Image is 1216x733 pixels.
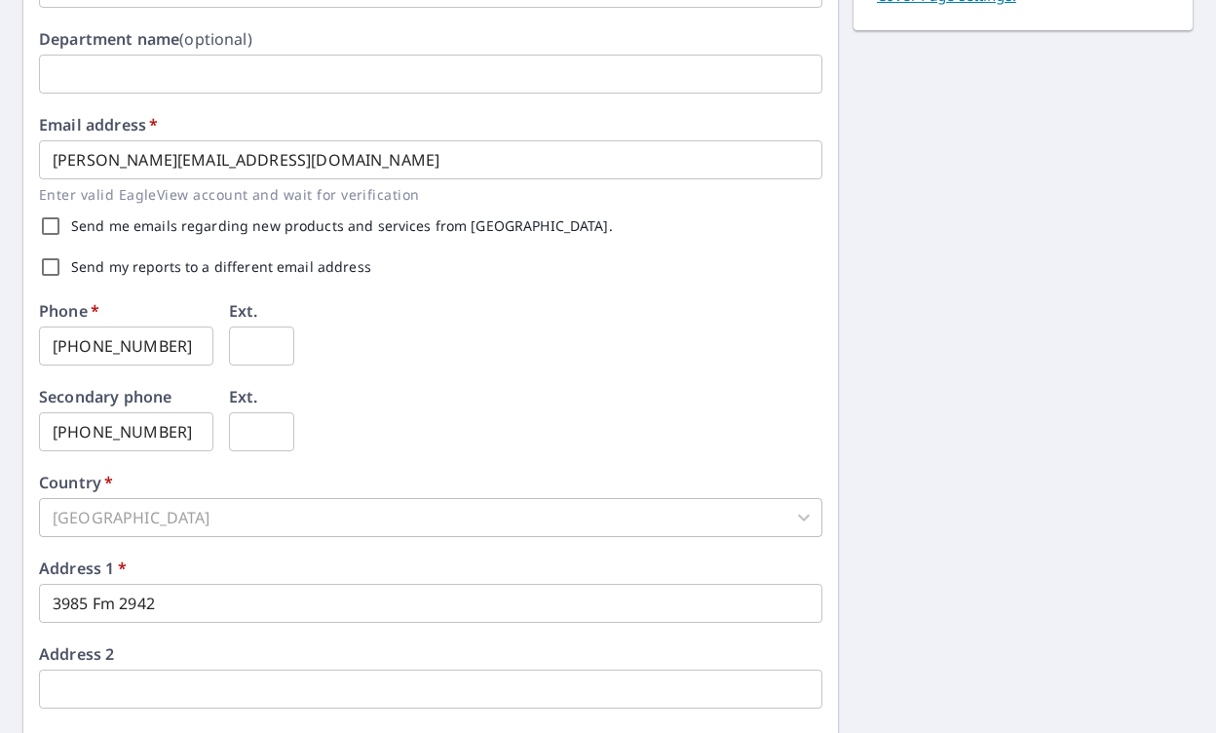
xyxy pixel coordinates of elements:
[39,560,127,576] label: Address 1
[71,260,371,274] label: Send my reports to a different email address
[39,646,114,662] label: Address 2
[229,303,258,319] label: Ext.
[179,28,252,50] b: (optional)
[229,389,258,405] label: Ext.
[39,389,171,405] label: Secondary phone
[39,31,252,47] label: Department name
[39,475,113,490] label: Country
[39,498,822,537] div: [GEOGRAPHIC_DATA]
[39,117,158,133] label: Email address
[39,183,809,206] p: Enter valid EagleView account and wait for verification
[39,303,99,319] label: Phone
[71,219,613,233] label: Send me emails regarding new products and services from [GEOGRAPHIC_DATA].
